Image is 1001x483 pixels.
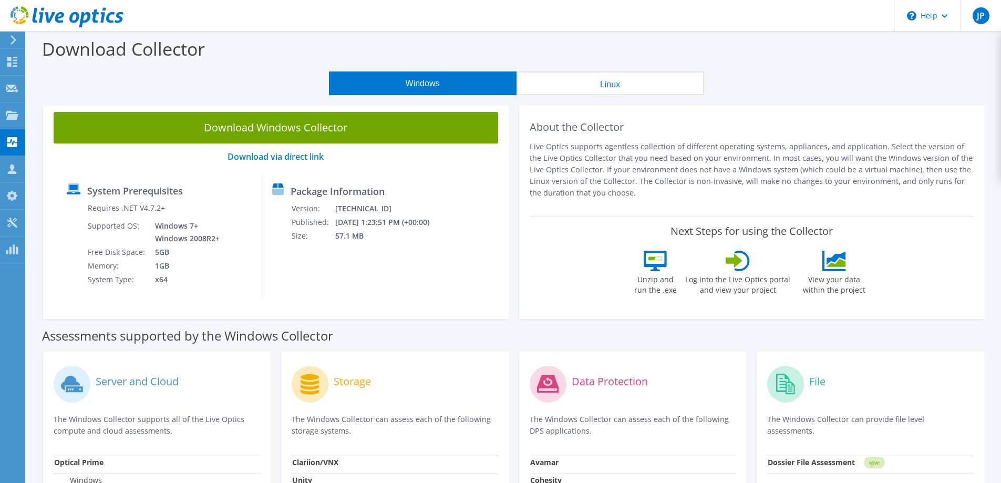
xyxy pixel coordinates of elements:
[87,219,147,245] td: Supported OS:
[147,219,222,245] td: Windows 7+ Windows 2008R2+
[292,457,338,467] strong: Clariion/VNX
[291,202,335,215] td: Version:
[42,37,205,61] label: Download Collector
[670,225,833,238] label: Next Steps for using the Collector
[147,259,222,273] td: 1GB
[147,245,222,259] td: 5GB
[291,215,335,229] td: Published:
[291,229,335,243] td: Size:
[54,414,260,437] p: The Windows Collector supports all of the Live Optics compute and cloud assessments.
[335,202,443,215] td: [TECHNICAL_ID]
[329,71,517,95] button: Windows
[631,271,679,295] label: Unzip and run the .exe
[54,457,104,467] strong: Optical Prime
[147,273,222,286] td: x64
[96,376,179,387] label: Server and Cloud
[228,151,324,162] a: Download via direct link
[869,460,880,466] tspan: NEW!
[973,7,989,24] span: JP
[87,186,183,196] label: System Prerequisites
[572,376,648,387] label: Data Protection
[87,245,147,259] td: Free Disk Space:
[517,71,704,95] button: Linux
[291,186,385,197] label: Package Information
[530,141,974,199] p: Live Optics supports agentless collection of different operating systems, appliances, and applica...
[54,112,498,143] a: Download Windows Collector
[907,11,916,20] svg: \n
[335,215,443,229] td: [DATE] 1:23:51 PM (+00:00)
[292,414,498,437] p: The Windows Collector can assess each of the following storage systems.
[334,376,371,387] label: Storage
[796,271,872,295] label: View your data within the project
[87,259,147,273] td: Memory:
[530,414,736,437] p: The Windows Collector can assess each of the following DPS applications.
[768,457,855,467] strong: Dossier File Assessment
[42,331,333,341] label: Assessments supported by the Windows Collector
[335,229,443,243] td: 57.1 MB
[530,457,559,467] strong: Avamar
[87,273,147,286] td: System Type:
[88,203,165,213] label: Requires .NET V4.7.2+
[530,121,974,133] h2: About the Collector
[685,271,791,295] label: Log into the Live Optics portal and view your project
[767,414,974,437] p: The Windows Collector can provide file level assessments.
[809,376,825,387] label: File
